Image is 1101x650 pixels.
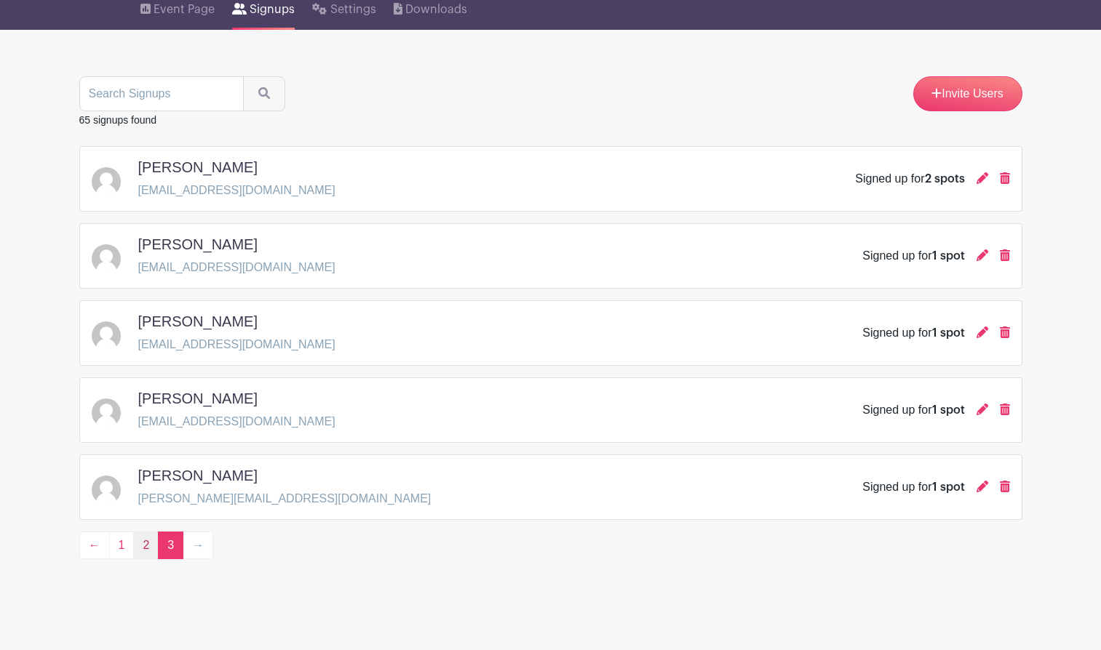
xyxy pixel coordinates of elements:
[138,413,335,430] p: [EMAIL_ADDRESS][DOMAIN_NAME]
[154,1,215,18] span: Event Page
[932,404,965,416] span: 1 spot
[138,390,258,407] h5: [PERSON_NAME]
[138,490,432,507] p: [PERSON_NAME][EMAIL_ADDRESS][DOMAIN_NAME]
[138,336,335,353] p: [EMAIL_ADDRESS][DOMAIN_NAME]
[862,247,964,265] div: Signed up for
[92,244,121,273] img: default-ce2991bfa6775e67f084385cd625a349d9dcbb7a52a09fb2fda1e96e2d18dcdb.png
[138,159,258,176] h5: [PERSON_NAME]
[862,324,964,342] div: Signed up for
[92,167,121,196] img: default-ce2991bfa6775e67f084385cd625a349d9dcbb7a52a09fb2fda1e96e2d18dcdb.png
[109,531,135,559] a: 1
[92,321,121,350] img: default-ce2991bfa6775e67f084385cd625a349d9dcbb7a52a09fb2fda1e96e2d18dcdb.png
[92,476,121,505] img: default-ce2991bfa6775e67f084385cd625a349d9dcbb7a52a09fb2fda1e96e2d18dcdb.png
[138,313,258,330] h5: [PERSON_NAME]
[133,531,159,559] a: 2
[405,1,467,18] span: Downloads
[932,250,965,262] span: 1 spot
[925,173,965,185] span: 2 spots
[138,182,335,199] p: [EMAIL_ADDRESS][DOMAIN_NAME]
[158,531,183,559] span: 3
[79,531,110,559] a: ←
[855,170,964,188] div: Signed up for
[913,76,1022,111] a: Invite Users
[862,478,964,496] div: Signed up for
[932,327,965,339] span: 1 spot
[862,401,964,419] div: Signed up for
[330,1,376,18] span: Settings
[138,467,258,484] h5: [PERSON_NAME]
[138,259,335,276] p: [EMAIL_ADDRESS][DOMAIN_NAME]
[92,398,121,428] img: default-ce2991bfa6775e67f084385cd625a349d9dcbb7a52a09fb2fda1e96e2d18dcdb.png
[79,114,157,126] small: 65 signups found
[138,236,258,253] h5: [PERSON_NAME]
[932,481,965,493] span: 1 spot
[250,1,295,18] span: Signups
[79,76,244,111] input: Search Signups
